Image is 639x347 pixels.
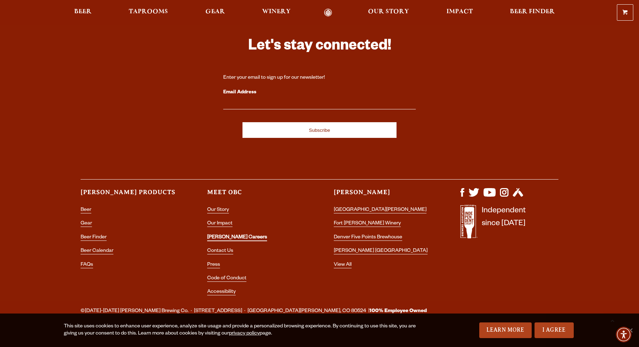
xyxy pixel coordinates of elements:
[479,322,532,338] a: Learn More
[81,262,93,268] a: FAQs
[223,74,416,82] div: Enter your email to sign up for our newsletter!
[363,9,414,17] a: Our Story
[603,311,621,329] a: Scroll to top
[446,9,473,15] span: Impact
[129,9,168,15] span: Taprooms
[513,193,523,199] a: Visit us on Untappd
[74,9,92,15] span: Beer
[334,248,428,254] a: [PERSON_NAME] [GEOGRAPHIC_DATA]
[334,262,352,268] a: View All
[207,188,305,203] h3: Meet OBC
[64,323,426,337] div: This site uses cookies to enhance user experience, analyze site usage and provide a personalized ...
[257,9,295,17] a: Winery
[242,122,397,138] input: Subscribe
[81,188,179,203] h3: [PERSON_NAME] Products
[207,248,233,254] a: Contact Us
[484,193,496,199] a: Visit us on YouTube
[207,276,246,282] a: Code of Conduct
[460,193,464,199] a: Visit us on Facebook
[207,221,232,227] a: Our Impact
[124,9,173,17] a: Taprooms
[315,9,341,17] a: Odell Home
[369,309,427,314] strong: 100% Employee Owned
[70,9,96,17] a: Beer
[368,9,409,15] span: Our Story
[482,205,526,242] p: Independent since [DATE]
[442,9,477,17] a: Impact
[616,327,632,342] div: Accessibility Menu
[334,221,401,227] a: Fort [PERSON_NAME] Winery
[334,188,432,203] h3: [PERSON_NAME]
[262,9,291,15] span: Winery
[223,88,416,97] label: Email Address
[207,262,220,268] a: Press
[81,235,107,241] a: Beer Finder
[334,207,426,213] a: [GEOGRAPHIC_DATA][PERSON_NAME]
[229,331,260,337] a: privacy policy
[207,289,236,295] a: Accessibility
[334,235,402,241] a: Denver Five Points Brewhouse
[205,9,225,15] span: Gear
[81,307,427,316] span: ©[DATE]-[DATE] [PERSON_NAME] Brewing Co. · [STREET_ADDRESS] · [GEOGRAPHIC_DATA][PERSON_NAME], CO ...
[81,248,113,254] a: Beer Calendar
[223,37,416,58] h3: Let's stay connected!
[207,207,229,213] a: Our Story
[81,207,91,213] a: Beer
[469,193,479,199] a: Visit us on X (formerly Twitter)
[81,221,92,227] a: Gear
[535,322,574,338] a: I Agree
[505,9,559,17] a: Beer Finder
[207,235,267,241] a: [PERSON_NAME] Careers
[201,9,230,17] a: Gear
[510,9,555,15] span: Beer Finder
[500,193,508,199] a: Visit us on Instagram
